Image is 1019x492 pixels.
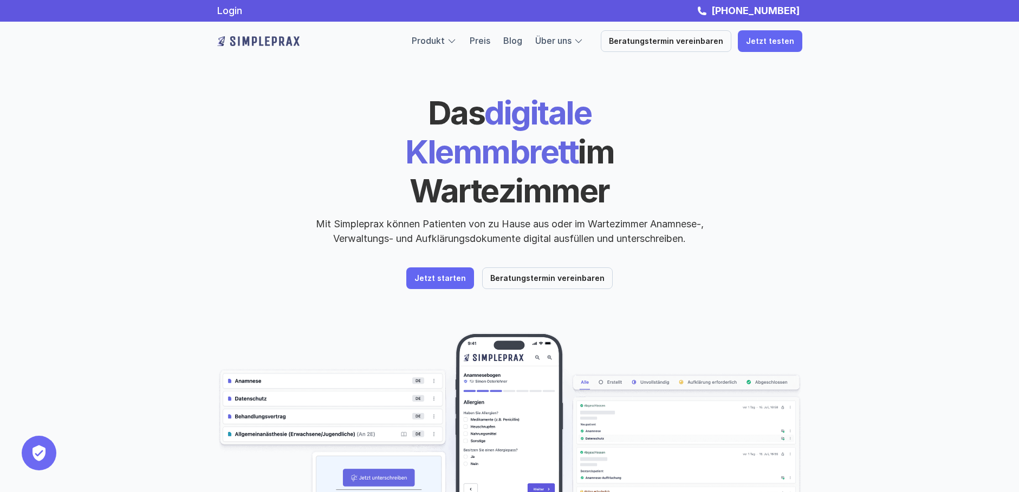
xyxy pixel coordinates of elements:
a: Login [217,5,242,16]
a: Über uns [535,35,572,46]
p: Beratungstermin vereinbaren [490,274,605,283]
p: Beratungstermin vereinbaren [609,37,723,46]
a: Preis [470,35,490,46]
p: Jetzt testen [746,37,794,46]
p: Mit Simpleprax können Patienten von zu Hause aus oder im Wartezimmer Anamnese-, Verwaltungs- und ... [307,217,713,246]
strong: [PHONE_NUMBER] [711,5,800,16]
h1: digitale Klemmbrett [323,93,697,210]
a: Beratungstermin vereinbaren [601,30,731,52]
span: Das [428,93,485,132]
p: Jetzt starten [414,274,466,283]
a: Beratungstermin vereinbaren [482,267,613,289]
a: Blog [503,35,522,46]
a: Jetzt starten [406,267,474,289]
a: Jetzt testen [738,30,802,52]
a: Produkt [412,35,445,46]
a: [PHONE_NUMBER] [709,5,802,16]
span: im Wartezimmer [410,132,620,210]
